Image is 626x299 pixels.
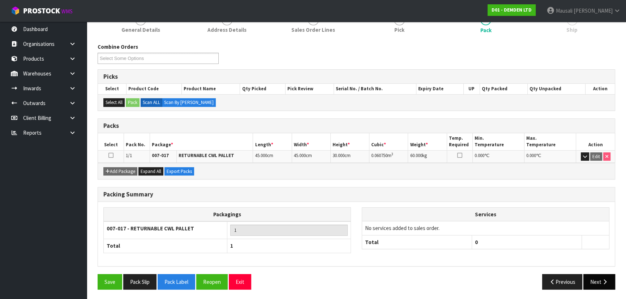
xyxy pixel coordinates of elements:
[98,274,122,290] button: Save
[123,274,156,290] button: Pack Slip
[107,225,194,232] strong: 007-017 - RETURNABLE CWL PALLET
[98,38,615,295] span: Pack
[416,84,463,94] th: Expiry Date
[480,26,492,34] span: Pack
[362,208,609,221] th: Services
[473,133,524,150] th: Min. Temperature
[124,133,150,150] th: Pack No.
[182,84,240,94] th: Product Name
[362,221,609,235] td: No services added to sales order.
[410,152,422,159] span: 60.000
[488,4,536,16] a: D01 - DEMDEN LTD
[162,98,216,107] label: Scan By [PERSON_NAME]
[492,7,532,13] strong: D01 - DEMDEN LTD
[480,84,527,94] th: Qty Packed
[590,152,602,161] button: Edit
[371,152,387,159] span: 0.060750
[473,150,524,163] td: ℃
[524,150,576,163] td: ℃
[255,152,267,159] span: 45.000
[104,239,227,253] th: Total
[333,152,344,159] span: 30.000
[230,242,233,249] span: 1
[369,150,408,163] td: m
[394,26,404,34] span: Pick
[526,152,536,159] span: 0.000
[524,133,576,150] th: Max. Temperature
[408,133,447,150] th: Weight
[330,133,369,150] th: Height
[576,133,615,150] th: Action
[542,274,583,290] button: Previous
[330,150,369,163] td: cm
[291,26,335,34] span: Sales Order Lines
[103,122,609,129] h3: Packs
[583,274,615,290] button: Next
[207,26,246,34] span: Address Details
[141,168,161,174] span: Expand All
[574,7,613,14] span: [PERSON_NAME]
[585,84,615,94] th: Action
[11,6,20,15] img: cube-alt.png
[23,6,60,16] span: ProStock
[253,133,292,150] th: Length
[150,133,253,150] th: Package
[362,235,472,249] th: Total
[141,98,162,107] label: Scan ALL
[121,26,160,34] span: General Details
[475,239,478,246] span: 0
[240,84,286,94] th: Qty Picked
[103,73,609,80] h3: Picks
[408,150,447,163] td: kg
[164,167,194,176] button: Export Packs
[61,8,73,15] small: WMS
[475,152,484,159] span: 0.000
[292,133,330,150] th: Width
[229,274,251,290] button: Exit
[103,191,609,198] h3: Packing Summary
[463,84,480,94] th: UP
[98,84,126,94] th: Select
[294,152,306,159] span: 45.000
[196,274,228,290] button: Reopen
[447,133,473,150] th: Temp. Required
[103,167,137,176] button: Add Package
[152,152,169,159] strong: 007-017
[103,98,125,107] button: Select All
[334,84,416,94] th: Serial No. / Batch No.
[566,26,578,34] span: Ship
[286,84,334,94] th: Pick Review
[126,152,132,159] span: 1/1
[391,152,393,156] sup: 3
[179,152,234,159] strong: RETURNABLE CWL PALLET
[292,150,330,163] td: cm
[98,133,124,150] th: Select
[138,167,163,176] button: Expand All
[528,84,586,94] th: Qty Unpacked
[158,274,195,290] button: Pack Label
[253,150,292,163] td: cm
[126,98,140,107] button: Pack
[104,207,351,221] th: Packagings
[556,7,573,14] span: Mausali
[369,133,408,150] th: Cubic
[98,43,138,51] label: Combine Orders
[126,84,181,94] th: Product Code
